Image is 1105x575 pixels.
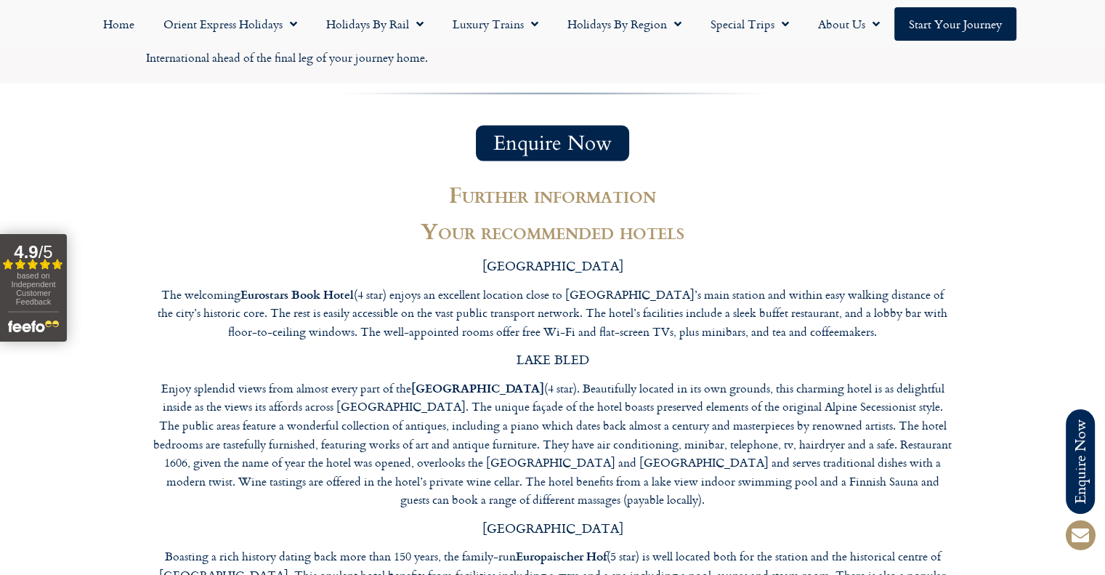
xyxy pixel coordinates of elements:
[493,134,612,153] span: Enquire Now
[153,379,952,510] p: Enjoy splendid views from almost every part of the (4 star). Beautifully located in its own groun...
[7,7,1098,41] nav: Menu
[153,285,952,342] p: The welcoming (4 star) enjoys an excellent location close to [GEOGRAPHIC_DATA]’s main station and...
[517,350,589,369] span: LAKE BLED
[553,7,696,41] a: Holidays by Region
[153,220,952,241] h2: Your recommended hotels
[438,7,553,41] a: Luxury Trains
[804,7,894,41] a: About Us
[411,379,544,396] strong: [GEOGRAPHIC_DATA]
[240,286,354,302] strong: Eurostars Book Hotel
[696,7,804,41] a: Special Trips
[894,7,1016,41] a: Start your Journey
[482,518,623,538] span: [GEOGRAPHIC_DATA]
[476,126,629,161] a: Enquire Now
[149,7,312,41] a: Orient Express Holidays
[482,256,623,276] span: [GEOGRAPHIC_DATA]
[312,7,438,41] a: Holidays by Rail
[153,183,952,205] h2: Further information
[516,547,607,564] strong: Europaischer Hof
[89,7,149,41] a: Home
